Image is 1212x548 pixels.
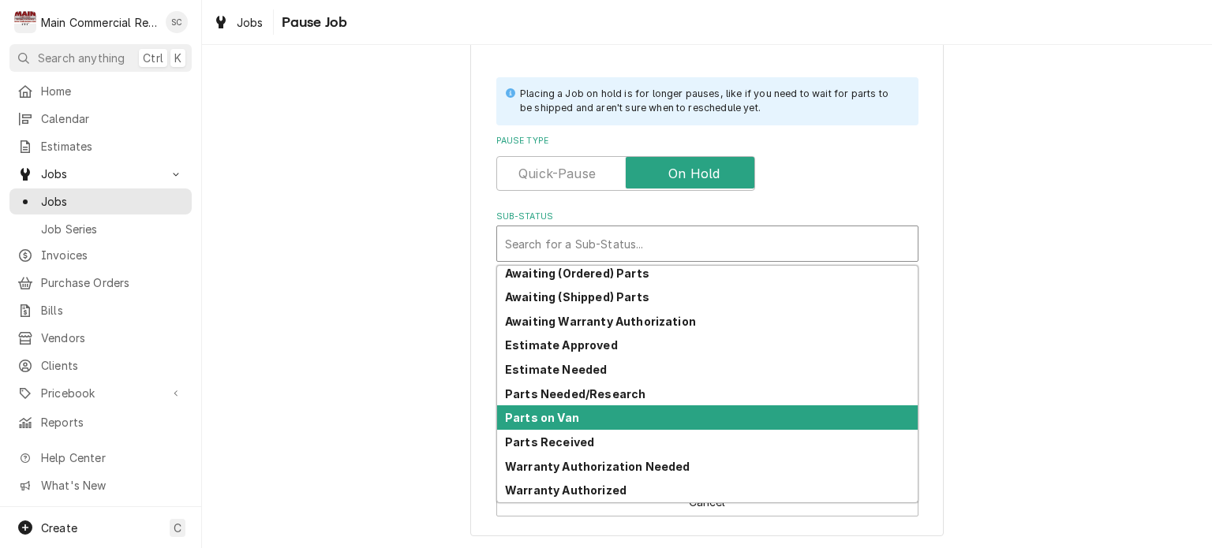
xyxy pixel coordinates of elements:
[143,50,163,66] span: Ctrl
[496,487,918,516] button: Cancel
[41,385,160,401] span: Pricebook
[496,135,918,147] label: Pause Type
[207,9,270,35] a: Jobs
[41,247,184,263] span: Invoices
[9,78,192,104] a: Home
[9,161,192,187] a: Go to Jobs
[9,325,192,351] a: Vendors
[41,83,184,99] span: Home
[41,14,157,31] div: Main Commercial Refrigeration Service
[505,411,579,424] strong: Parts on Van
[9,445,192,471] a: Go to Help Center
[9,242,192,268] a: Invoices
[9,270,192,296] a: Purchase Orders
[41,414,184,431] span: Reports
[41,221,184,237] span: Job Series
[505,435,594,449] strong: Parts Received
[505,460,690,473] strong: Warranty Authorization Needed
[9,352,192,378] a: Clients
[166,11,188,33] div: Sharon Campbell's Avatar
[174,520,181,536] span: C
[41,357,184,374] span: Clients
[496,135,918,191] div: Pause Type
[9,133,192,159] a: Estimates
[41,274,184,291] span: Purchase Orders
[41,302,184,319] span: Bills
[9,380,192,406] a: Go to Pricebook
[9,44,192,72] button: Search anythingCtrlK
[41,110,184,127] span: Calendar
[38,50,125,66] span: Search anything
[496,32,592,47] span: [DATE] 2:06 PM
[505,483,627,497] strong: Warranty Authorized
[505,363,607,376] strong: Estimate Needed
[496,211,918,262] div: Sub-Status
[505,267,649,280] strong: Awaiting (Ordered) Parts
[496,211,918,223] label: Sub-Status
[174,50,181,66] span: K
[505,338,618,352] strong: Estimate Approved
[41,521,77,535] span: Create
[41,138,184,155] span: Estimates
[9,472,192,498] a: Go to What's New
[9,409,192,435] a: Reports
[41,449,182,466] span: Help Center
[520,87,903,116] div: Placing a Job on hold is for longer pauses, like if you need to wait for parts to be shipped and ...
[9,188,192,214] a: Jobs
[9,297,192,323] a: Bills
[505,315,696,328] strong: Awaiting Warranty Authorization
[505,387,645,401] strong: Parts Needed/Research
[41,193,184,210] span: Jobs
[505,290,649,304] strong: Awaiting (Shipped) Parts
[41,477,182,494] span: What's New
[9,106,192,132] a: Calendar
[41,330,184,346] span: Vendors
[9,216,192,242] a: Job Series
[14,11,36,33] div: Main Commercial Refrigeration Service's Avatar
[237,14,264,31] span: Jobs
[41,166,160,182] span: Jobs
[166,11,188,33] div: SC
[277,12,347,33] span: Pause Job
[14,11,36,33] div: M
